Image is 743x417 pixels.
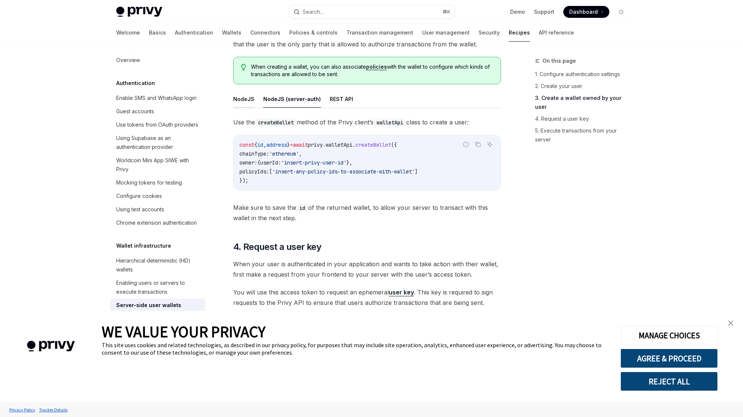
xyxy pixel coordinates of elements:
span: 4. Request a user key [233,241,321,253]
span: 'insert-privy-user-id' [281,159,346,166]
a: Demo [510,8,525,16]
span: , [263,141,266,148]
a: Connectors [250,24,280,42]
a: 1. Configure authentication settings [535,68,633,80]
span: walletApi [326,141,352,148]
span: } [287,141,290,148]
span: privy [308,141,323,148]
a: Basics [149,24,166,42]
a: 2. Create your user [535,80,633,92]
a: Chrome extension authentication [110,216,205,229]
div: Hierarchical deterministic (HD) wallets [116,256,201,274]
span: 'ethereum' [269,150,299,157]
span: Dashboard [569,8,598,16]
span: { [257,159,260,166]
span: const [239,141,254,148]
span: , [299,150,302,157]
svg: Tip [241,64,246,71]
a: Tracker Details [37,403,69,416]
button: Ask AI [485,140,495,149]
span: Make sure to save the of the returned wallet, to allow your server to transact with this wallet i... [233,202,501,223]
div: Enable SMS and WhatsApp login [116,94,196,102]
div: Search... [303,7,323,16]
h5: Wallet infrastructure [116,241,171,250]
a: Welcome [116,24,140,42]
a: Enable SMS and WhatsApp login [110,91,205,105]
a: Dashboard [563,6,609,18]
a: close banner [723,316,738,330]
a: Server-side user wallets [110,299,205,312]
span: On this page [542,56,576,65]
span: 'insert-any-policy-ids-to-associate-with-wallet' [272,168,415,175]
a: Worldcoin Mini App SIWE with Privy [110,154,205,176]
div: Using Supabase as an authentication provider [116,134,201,152]
div: Configure cookies [116,192,162,201]
div: Worldcoin Mini App SIWE with Privy [116,156,201,174]
span: }, [346,159,352,166]
span: ] [415,168,418,175]
span: userId: [260,159,281,166]
span: . [352,141,355,148]
a: Support [534,8,554,16]
a: Transaction management [346,24,413,42]
span: { [254,141,257,148]
span: = [290,141,293,148]
span: await [293,141,308,148]
code: createWallet [255,118,297,127]
a: Privacy Policy [7,403,37,416]
span: Use the method of the Privy client’s class to create a user: [233,117,501,127]
code: walletApi [374,118,406,127]
button: MANAGE CHOICES [620,326,718,345]
span: When your user is authenticated in your application and wants to take action with their wallet, f... [233,259,501,280]
h5: Authentication [116,79,155,88]
span: createWallet [355,141,391,148]
a: Overview [110,53,205,67]
span: When creating a wallet, you can also associate with the wallet to configure which kinds of transa... [251,63,493,78]
img: light logo [116,7,162,17]
a: Recipes [509,24,530,42]
div: Mocking tokens for testing [116,178,182,187]
div: Use tokens from OAuth providers [116,120,198,129]
a: User management [422,24,470,42]
button: Copy the contents from the code block [473,140,483,149]
span: WE VALUE YOUR PRIVACY [102,322,265,341]
div: Chrome extension authentication [116,218,197,227]
div: Guest accounts [116,107,154,116]
div: Server-side user wallets [116,301,181,310]
a: Using test accounts [110,203,205,216]
a: Use tokens from OAuth providers [110,118,205,131]
div: Using test accounts [116,205,164,214]
button: REJECT ALL [620,372,718,391]
span: policyIds: [239,168,269,175]
a: user key [389,289,414,296]
span: chainType: [239,150,269,157]
div: Enabling users or servers to execute transactions [116,278,201,296]
img: close banner [728,320,733,326]
span: ({ [391,141,397,148]
span: . [323,141,326,148]
button: AGREE & PROCEED [620,349,718,368]
a: Configure cookies [110,189,205,203]
button: REST API [330,90,353,108]
span: owner: [239,159,257,166]
div: Overview [116,56,140,65]
a: 5. Execute transactions from your server [535,125,633,146]
a: Security [479,24,500,42]
span: You will use this access token to request an ephemeral . This key is required to sign requests to... [233,287,501,308]
button: Search...⌘K [289,5,455,19]
span: ⌘ K [443,9,450,15]
a: 4. Request a user key [535,113,633,125]
a: Authentication [175,24,213,42]
code: id [296,204,308,212]
a: Policies & controls [289,24,338,42]
button: Report incorrect code [461,140,471,149]
a: Hierarchical deterministic (HD) wallets [110,254,205,276]
a: Enabling users or servers to execute transactions [110,276,205,299]
a: policies [366,63,387,70]
a: Wallets [222,24,241,42]
a: 3. Create a wallet owned by your user [535,92,633,113]
div: This site uses cookies and related technologies, as described in our privacy policy, for purposes... [102,341,609,356]
button: Toggle dark mode [615,6,627,18]
a: Guest accounts [110,105,205,118]
span: id [257,141,263,148]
